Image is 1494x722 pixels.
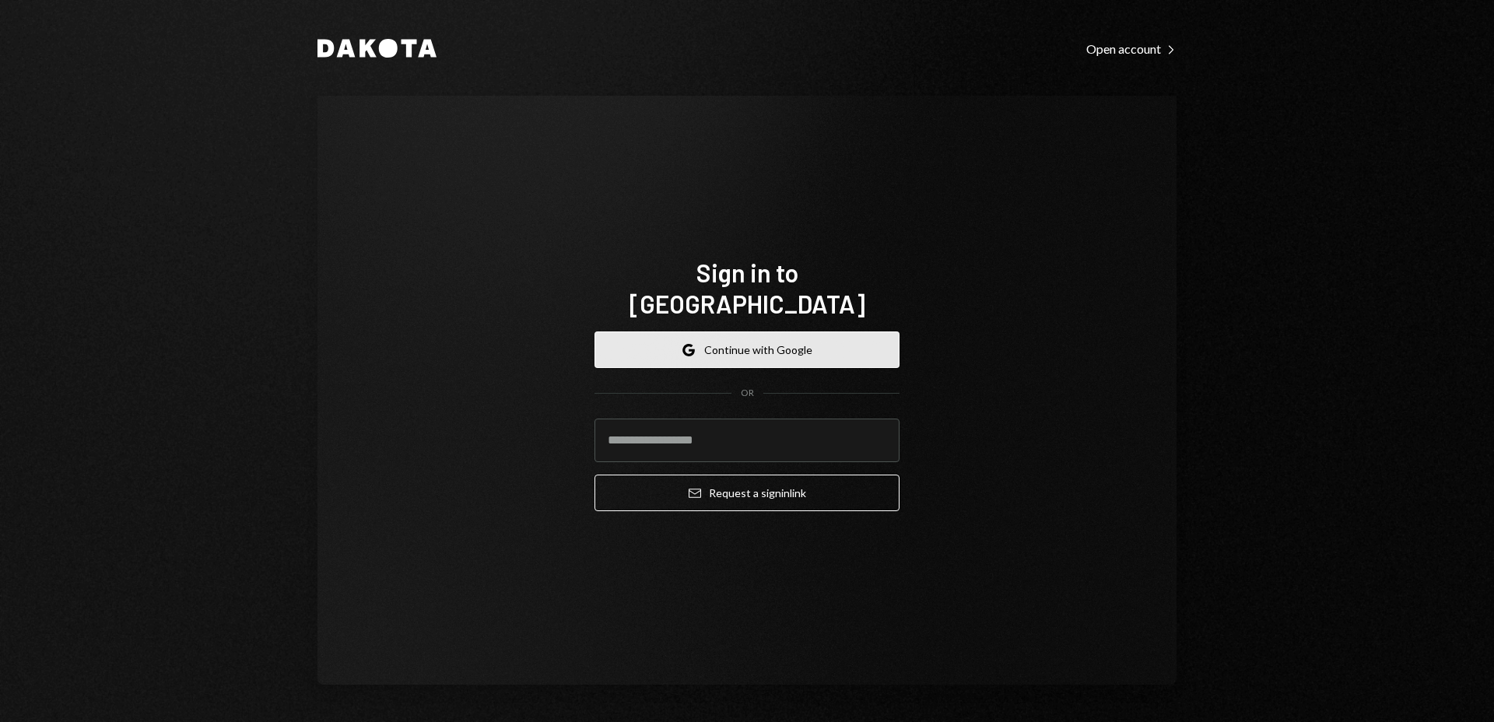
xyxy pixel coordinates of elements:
[741,387,754,400] div: OR
[594,331,900,368] button: Continue with Google
[1086,41,1177,57] div: Open account
[594,475,900,511] button: Request a signinlink
[1086,40,1177,57] a: Open account
[594,257,900,319] h1: Sign in to [GEOGRAPHIC_DATA]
